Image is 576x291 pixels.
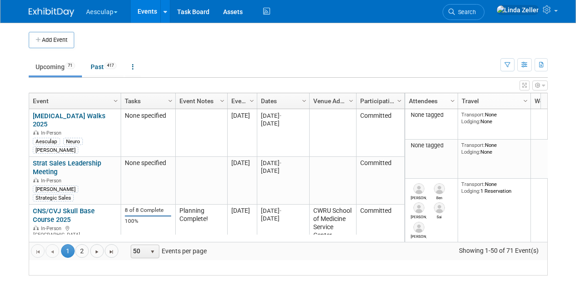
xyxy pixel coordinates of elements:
a: Column Settings [520,93,530,107]
div: Sai Ivaturi [431,213,447,219]
span: Go to the next page [93,248,101,256]
div: None 1 Reservation [461,181,527,194]
a: Go to the first page [31,244,45,258]
div: Matthew Schmittel [411,194,427,200]
img: Ben Hall [434,183,445,194]
div: Strategic Sales [33,194,74,201]
a: Column Settings [299,93,309,107]
div: Kevin McEligot [411,233,427,239]
span: Go to the first page [34,248,41,256]
span: 50 [131,245,147,258]
a: Column Settings [165,93,175,107]
span: Events per page [119,244,216,258]
span: Showing 1-50 of 71 Event(s) [450,244,547,257]
div: 100% [125,218,171,225]
div: None specified [125,112,171,120]
td: [DATE] [227,205,257,276]
a: Column Settings [111,93,121,107]
td: [DATE] [227,157,257,205]
a: Event [33,93,115,109]
span: Column Settings [347,97,355,105]
a: Go to the last page [105,244,118,258]
a: Column Settings [394,93,404,107]
img: Sai Ivaturi [434,202,445,213]
div: [DATE] [261,112,305,120]
a: Go to the next page [90,244,104,258]
a: Event Notes [179,93,221,109]
span: Column Settings [112,97,119,105]
a: Column Settings [247,93,257,107]
a: Strat Sales Leadership Meeting [33,159,101,176]
div: Trevor Smith [411,213,427,219]
span: 417 [104,62,117,69]
div: Neuro [63,138,83,145]
span: Transport: [461,181,485,187]
span: - [280,207,281,214]
span: Lodging: [461,149,480,155]
div: [DATE] [261,207,305,215]
td: CWRU School of Medicine Service Center [GEOGRAPHIC_DATA][STREET_ADDRESS][PERSON_NAME] [309,205,356,276]
span: Go to the previous page [49,248,56,256]
span: Column Settings [219,97,226,105]
span: Transport: [461,111,485,118]
div: None tagged [408,142,454,149]
span: Transport: [461,142,485,148]
div: Aesculap [33,138,60,145]
span: Lodging: [461,118,480,125]
span: Column Settings [449,97,456,105]
span: - [280,160,281,166]
img: Matthew Schmittel [413,183,424,194]
a: Column Settings [217,93,227,107]
div: Ben Hall [431,194,447,200]
div: [GEOGRAPHIC_DATA], [GEOGRAPHIC_DATA] [33,224,117,244]
a: Participation [360,93,398,109]
td: Committed [356,157,404,205]
div: [DATE] [261,159,305,167]
span: Lodging: [461,188,480,194]
span: Column Settings [248,97,255,105]
div: None None [461,111,527,125]
span: In-Person [41,226,64,231]
a: Travel [462,93,525,109]
a: Search [443,4,484,20]
img: Trevor Smith [413,202,424,213]
a: Past417 [84,58,123,75]
a: Upcoming71 [29,58,82,75]
div: None specified [125,159,171,167]
img: Kevin McEligot [413,222,424,233]
a: 2 [75,244,89,258]
td: Committed [356,109,404,157]
div: [DATE] [261,215,305,222]
div: [PERSON_NAME] [33,186,78,193]
span: - [280,112,281,119]
a: Tasks [125,93,169,109]
a: Venue Address [313,93,350,109]
img: ExhibitDay [29,8,74,17]
a: [MEDICAL_DATA] Walks 2025 [33,112,106,129]
div: 8 of 8 Complete [125,207,171,214]
td: Planning Complete! [175,205,227,276]
img: Linda Zeller [496,5,539,15]
a: Column Settings [448,93,458,107]
span: Column Settings [167,97,174,105]
span: In-Person [41,178,64,184]
a: Attendees [409,93,452,109]
img: In-Person Event [33,130,39,135]
span: Column Settings [522,97,529,105]
img: In-Person Event [33,178,39,182]
td: Committed [356,205,404,276]
button: Add Event [29,32,74,48]
span: Go to the last page [108,248,115,256]
a: Event Month [231,93,251,109]
a: Go to the previous page [46,244,59,258]
a: CNS/CVJ Skull Base Course 2025 [33,207,95,224]
a: Column Settings [346,93,356,107]
span: Search [455,9,476,15]
div: [DATE] [261,120,305,127]
div: [DATE] [261,167,305,175]
img: In-Person Event [33,226,39,230]
a: Dates [261,93,303,109]
span: 71 [65,62,75,69]
span: Column Settings [301,97,308,105]
span: Column Settings [396,97,403,105]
